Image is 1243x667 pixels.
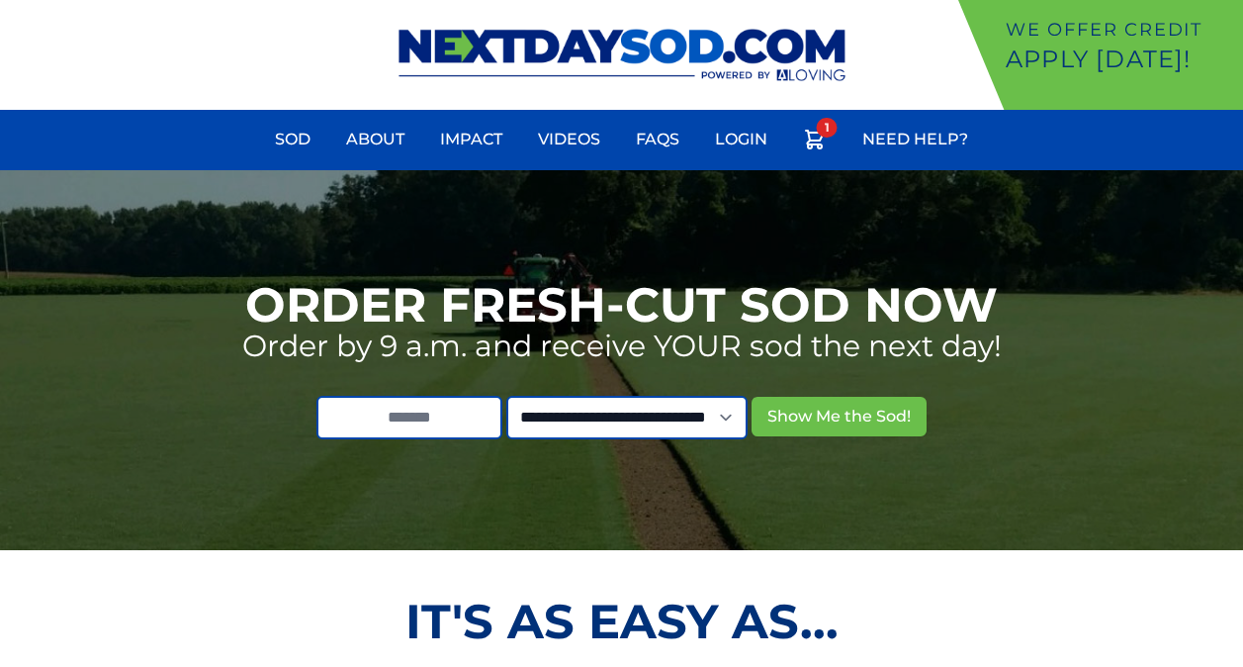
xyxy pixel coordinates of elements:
a: Sod [263,116,322,163]
h1: Order Fresh-Cut Sod Now [245,281,998,329]
a: 1 [791,116,839,170]
span: 1 [817,118,838,138]
a: Impact [428,116,514,163]
a: Need Help? [850,116,980,163]
a: Login [703,116,779,163]
h2: It's as Easy As... [208,598,1036,645]
p: We offer Credit [1006,16,1235,44]
a: FAQs [624,116,691,163]
a: Videos [526,116,612,163]
button: Show Me the Sod! [752,397,927,436]
p: Order by 9 a.m. and receive YOUR sod the next day! [242,329,1002,364]
a: About [334,116,416,163]
p: Apply [DATE]! [1006,44,1235,75]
